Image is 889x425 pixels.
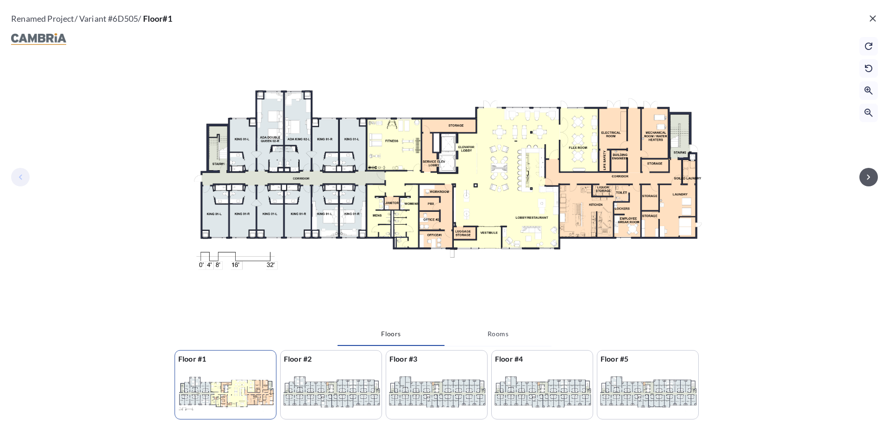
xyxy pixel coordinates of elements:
[143,13,172,24] span: Floor#1
[175,351,276,367] p: Floor #1
[444,323,551,345] button: Rooms
[492,351,593,367] p: Floor #4
[338,323,444,346] button: Floors
[386,351,487,367] p: Floor #3
[597,351,698,367] p: Floor #5
[11,11,172,28] p: Renamed Project / Variant # 6D505 /
[281,351,382,367] p: Floor #2
[11,33,66,45] img: floorplanBranLogoPlug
